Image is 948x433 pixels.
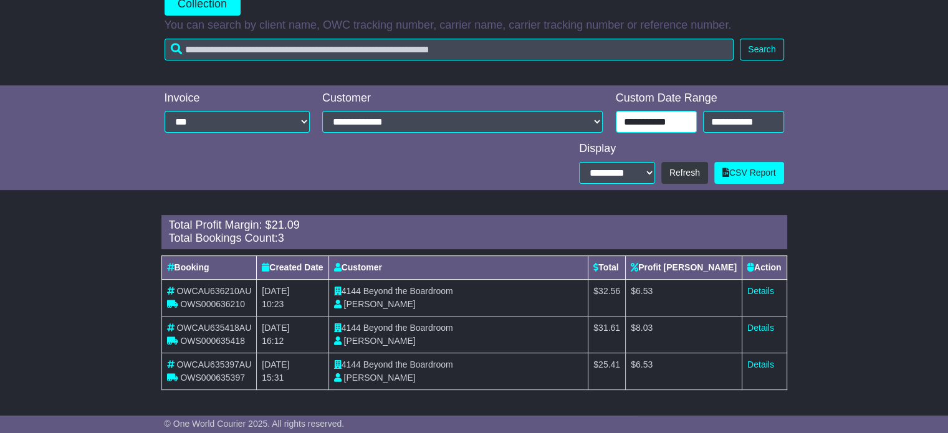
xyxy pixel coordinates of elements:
div: Customer [322,92,603,105]
td: $ [588,316,626,353]
a: Details [747,359,774,369]
button: Search [740,39,783,60]
span: 4144 [342,359,361,369]
span: 6.53 [636,286,653,296]
span: OWCAU635418AU [176,323,251,333]
td: $ [626,316,742,353]
span: OWS000635397 [180,373,245,383]
span: © One World Courier 2025. All rights reserved. [165,419,345,429]
th: Created Date [257,255,328,279]
th: Action [742,255,787,279]
div: Total Profit Margin: $ [169,219,780,232]
span: 32.56 [598,286,620,296]
span: Beyond the Boardroom [363,286,453,296]
span: 3 [278,232,284,244]
button: Refresh [661,162,708,184]
span: Beyond the Boardroom [363,359,453,369]
div: Total Bookings Count: [169,232,780,245]
span: 4144 [342,323,361,333]
span: OWS000635418 [180,336,245,346]
span: 25.41 [598,359,620,369]
span: [DATE] [262,286,289,296]
th: Customer [328,255,588,279]
th: Total [588,255,626,279]
td: $ [588,353,626,389]
span: 10:23 [262,299,284,309]
th: Booking [161,255,257,279]
span: [DATE] [262,359,289,369]
span: 8.03 [636,323,653,333]
div: Custom Date Range [616,92,784,105]
a: Details [747,323,774,333]
span: 21.09 [272,219,300,231]
span: 16:12 [262,336,284,346]
span: 4144 [342,286,361,296]
td: $ [626,353,742,389]
td: $ [588,279,626,316]
div: Invoice [165,92,310,105]
span: Beyond the Boardroom [363,323,453,333]
th: Profit [PERSON_NAME] [626,255,742,279]
span: 15:31 [262,373,284,383]
p: You can search by client name, OWC tracking number, carrier name, carrier tracking number or refe... [165,19,784,32]
span: 31.61 [598,323,620,333]
a: CSV Report [714,162,784,184]
span: 6.53 [636,359,653,369]
span: OWCAU636210AU [176,286,251,296]
td: $ [626,279,742,316]
a: Details [747,286,774,296]
span: [DATE] [262,323,289,333]
div: Display [579,142,783,156]
span: [PERSON_NAME] [343,299,415,309]
span: OWCAU635397AU [176,359,251,369]
span: [PERSON_NAME] [343,336,415,346]
span: [PERSON_NAME] [343,373,415,383]
span: OWS000636210 [180,299,245,309]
